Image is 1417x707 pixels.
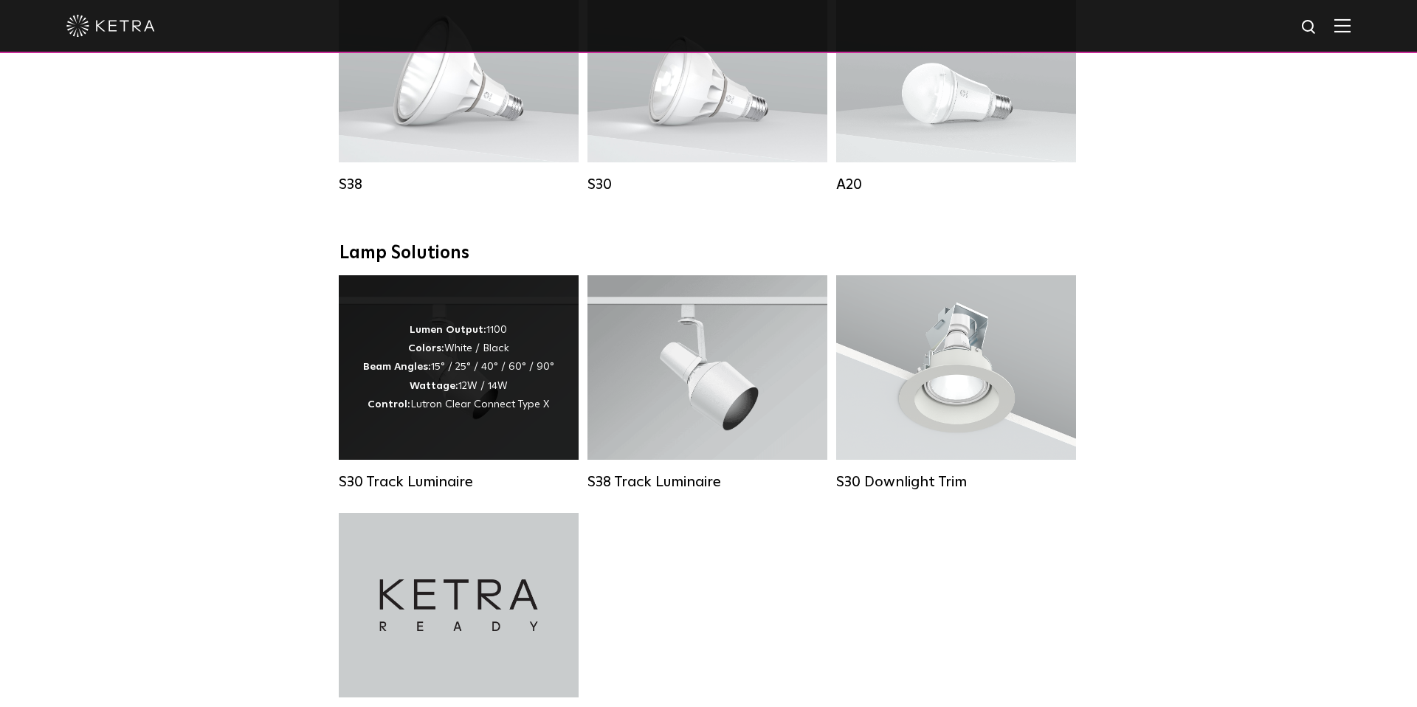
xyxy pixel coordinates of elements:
[66,15,155,37] img: ketra-logo-2019-white
[339,473,579,491] div: S30 Track Luminaire
[587,473,827,491] div: S38 Track Luminaire
[410,381,458,391] strong: Wattage:
[339,243,1078,264] div: Lamp Solutions
[1300,18,1319,37] img: search icon
[339,275,579,491] a: S30 Track Luminaire Lumen Output:1100Colors:White / BlackBeam Angles:15° / 25° / 40° / 60° / 90°W...
[410,325,486,335] strong: Lumen Output:
[363,321,554,414] div: 1100 White / Black 15° / 25° / 40° / 60° / 90° 12W / 14W
[587,275,827,491] a: S38 Track Luminaire Lumen Output:1100Colors:White / BlackBeam Angles:10° / 25° / 40° / 60°Wattage...
[368,399,410,410] strong: Control:
[1334,18,1351,32] img: Hamburger%20Nav.svg
[363,362,431,372] strong: Beam Angles:
[836,176,1076,193] div: A20
[408,343,444,353] strong: Colors:
[339,176,579,193] div: S38
[587,176,827,193] div: S30
[836,473,1076,491] div: S30 Downlight Trim
[836,275,1076,491] a: S30 Downlight Trim S30 Downlight Trim
[410,399,549,410] span: Lutron Clear Connect Type X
